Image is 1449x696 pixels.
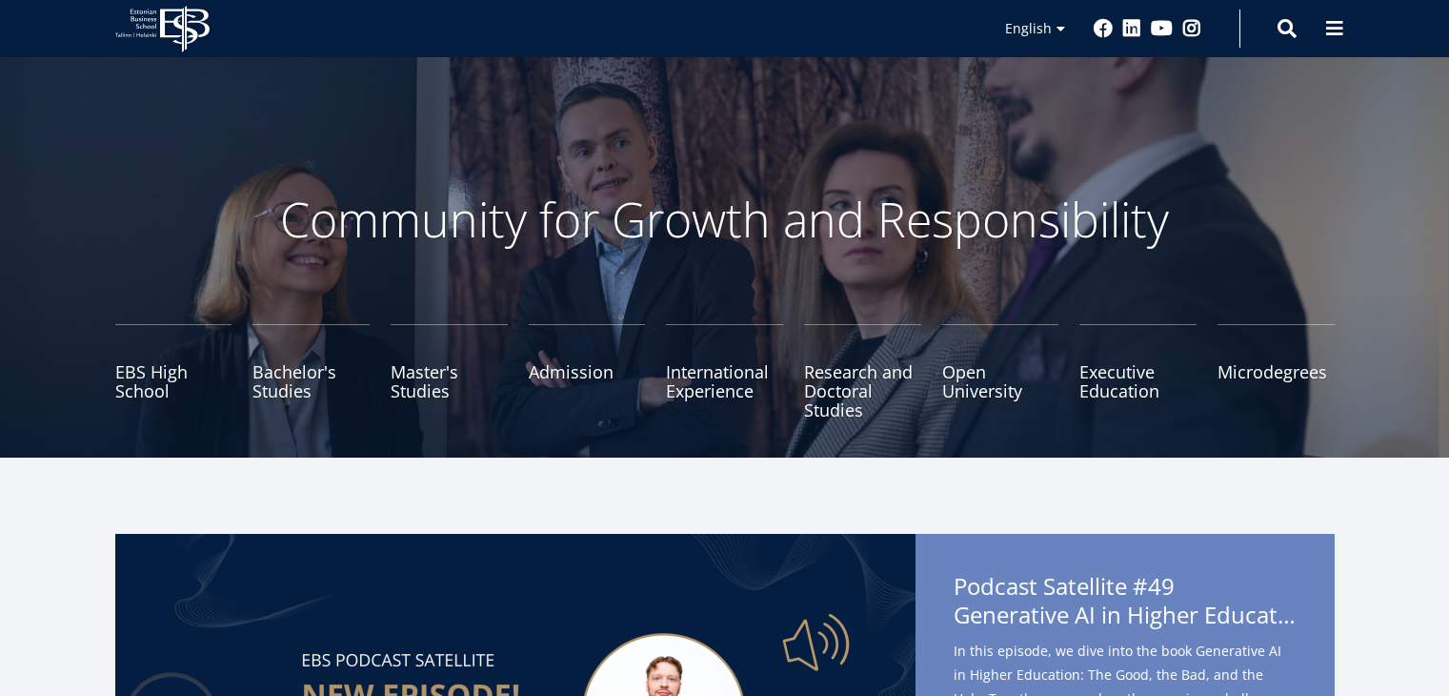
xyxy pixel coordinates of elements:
a: Linkedin [1122,19,1141,38]
a: EBS High School [115,324,232,420]
a: Youtube [1151,19,1173,38]
a: Facebook [1094,19,1113,38]
a: Admission [529,324,646,420]
a: Instagram [1182,19,1201,38]
a: Master's Studies [391,324,508,420]
span: Generative AI in Higher Education: The Good, the Bad, and the Ugly [954,601,1297,629]
p: Community for Growth and Responsibility [220,191,1230,248]
span: Podcast Satellite #49 [954,572,1297,635]
a: Bachelor's Studies [252,324,370,420]
a: Microdegrees [1218,324,1335,420]
a: Research and Doctoral Studies [804,324,921,420]
a: International Experience [666,324,783,420]
a: Executive Education [1079,324,1197,420]
a: Open University [942,324,1059,420]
